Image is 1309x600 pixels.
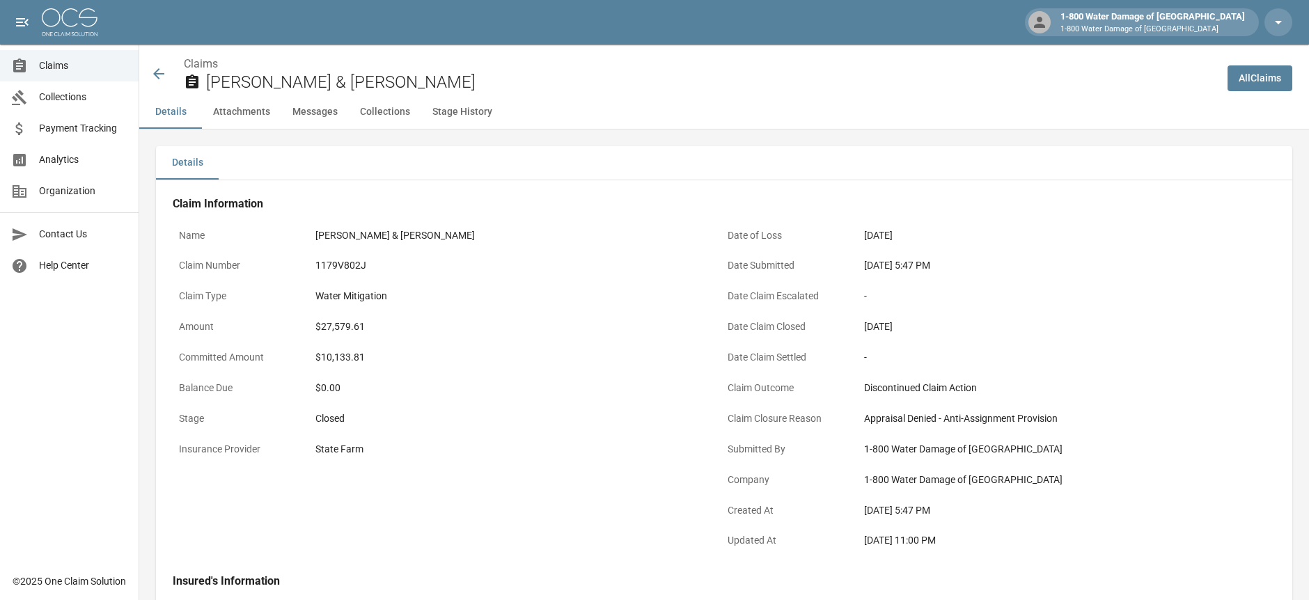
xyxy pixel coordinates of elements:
[39,184,127,198] span: Organization
[156,146,219,180] button: Details
[173,344,298,371] p: Committed Amount
[1055,10,1251,35] div: 1-800 Water Damage of [GEOGRAPHIC_DATA]
[1228,65,1292,91] a: AllClaims
[42,8,97,36] img: ocs-logo-white-transparent.png
[315,381,698,395] div: $0.00
[39,258,127,273] span: Help Center
[315,411,698,426] div: Closed
[721,527,847,554] p: Updated At
[39,58,127,73] span: Claims
[281,95,349,129] button: Messages
[173,405,298,432] p: Stage
[721,344,847,371] p: Date Claim Settled
[139,95,202,129] button: Details
[349,95,421,129] button: Collections
[173,283,298,310] p: Claim Type
[721,436,847,463] p: Submitted By
[864,319,1247,334] div: [DATE]
[173,222,298,249] p: Name
[864,533,1247,548] div: [DATE] 11:00 PM
[13,574,126,588] div: © 2025 One Claim Solution
[721,313,847,340] p: Date Claim Closed
[721,283,847,310] p: Date Claim Escalated
[864,289,1247,303] div: -
[1060,24,1245,35] p: 1-800 Water Damage of [GEOGRAPHIC_DATA]
[864,411,1247,426] div: Appraisal Denied - Anti-Assignment Provision
[864,381,1247,395] div: Discontinued Claim Action
[721,374,847,402] p: Claim Outcome
[864,350,1247,365] div: -
[864,473,1247,487] div: 1-800 Water Damage of [GEOGRAPHIC_DATA]
[315,442,698,457] div: State Farm
[173,252,298,279] p: Claim Number
[139,95,1309,129] div: anchor tabs
[315,289,698,303] div: Water Mitigation
[421,95,503,129] button: Stage History
[8,8,36,36] button: open drawer
[315,350,698,365] div: $10,133.81
[184,57,218,70] a: Claims
[39,152,127,167] span: Analytics
[721,497,847,524] p: Created At
[864,228,1247,243] div: [DATE]
[721,466,847,494] p: Company
[184,56,1216,72] nav: breadcrumb
[206,72,1216,93] h2: [PERSON_NAME] & [PERSON_NAME]
[864,258,1247,273] div: [DATE] 5:47 PM
[156,146,1292,180] div: details tabs
[173,374,298,402] p: Balance Due
[202,95,281,129] button: Attachments
[315,258,698,273] div: 1179V802J
[721,222,847,249] p: Date of Loss
[721,252,847,279] p: Date Submitted
[864,442,1247,457] div: 1-800 Water Damage of [GEOGRAPHIC_DATA]
[173,574,1253,588] h4: Insured's Information
[39,227,127,242] span: Contact Us
[173,436,298,463] p: Insurance Provider
[173,313,298,340] p: Amount
[39,121,127,136] span: Payment Tracking
[315,319,698,334] div: $27,579.61
[721,405,847,432] p: Claim Closure Reason
[39,90,127,104] span: Collections
[315,228,698,243] div: [PERSON_NAME] & [PERSON_NAME]
[864,503,1247,518] div: [DATE] 5:47 PM
[173,197,1253,211] h4: Claim Information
